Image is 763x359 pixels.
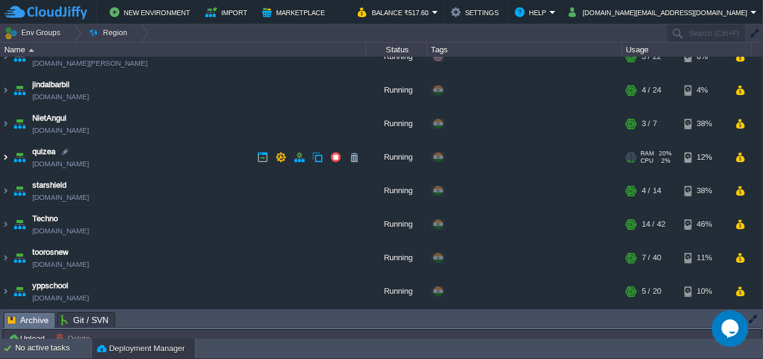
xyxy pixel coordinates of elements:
div: Running [366,40,427,73]
a: Techno [32,213,58,225]
img: CloudJiffy [4,5,87,20]
a: [DOMAIN_NAME] [32,191,89,204]
img: AMDAwAAAACH5BAEAAAAALAAAAAABAAEAAAICRAEAOw== [1,275,10,308]
img: AMDAwAAAACH5BAEAAAAALAAAAAABAAEAAAICRAEAOw== [29,49,34,52]
div: 7 / 40 [642,241,661,274]
button: Settings [451,5,502,20]
div: 14 / 42 [642,208,665,241]
img: AMDAwAAAACH5BAEAAAAALAAAAAABAAEAAAICRAEAOw== [1,208,10,241]
div: 4% [684,74,724,107]
div: Running [366,275,427,308]
img: AMDAwAAAACH5BAEAAAAALAAAAAABAAEAAAICRAEAOw== [11,40,28,73]
div: 6% [684,40,724,73]
div: Tags [428,43,622,57]
span: 20% [659,150,672,157]
div: Usage [623,43,751,57]
div: 5 / 20 [642,275,661,308]
img: AMDAwAAAACH5BAEAAAAALAAAAAABAAEAAAICRAEAOw== [11,107,28,140]
a: NietAngul [32,112,66,124]
span: RAM [641,150,654,157]
div: 3 / 7 [642,107,657,140]
img: AMDAwAAAACH5BAEAAAAALAAAAAABAAEAAAICRAEAOw== [1,241,10,274]
img: AMDAwAAAACH5BAEAAAAALAAAAAABAAEAAAICRAEAOw== [11,241,28,274]
div: Name [1,43,366,57]
div: 10% [684,275,724,308]
button: Balance ₹517.60 [358,5,432,20]
div: 12% [684,141,724,174]
div: Running [366,107,427,140]
img: AMDAwAAAACH5BAEAAAAALAAAAAABAAEAAAICRAEAOw== [1,141,10,174]
iframe: chat widget [712,310,751,347]
a: starshield [32,179,66,191]
button: Marketplace [262,5,328,20]
button: New Environment [110,5,194,20]
a: [DOMAIN_NAME] [32,292,89,304]
button: Deployment Manager [97,343,185,355]
div: Running [366,74,427,107]
div: Running [366,208,427,241]
a: [DOMAIN_NAME] [32,258,89,271]
div: 46% [684,208,724,241]
img: AMDAwAAAACH5BAEAAAAALAAAAAABAAEAAAICRAEAOw== [1,174,10,207]
div: Running [366,174,427,207]
div: 38% [684,107,724,140]
a: toorosnew [32,246,68,258]
a: [DOMAIN_NAME] [32,225,89,237]
button: [DOMAIN_NAME][EMAIL_ADDRESS][DOMAIN_NAME] [569,5,751,20]
span: Archive [8,313,49,328]
a: quizea [32,146,55,158]
button: Env Groups [4,24,65,41]
div: Running [366,241,427,274]
span: CPU [641,157,653,165]
img: AMDAwAAAACH5BAEAAAAALAAAAAABAAEAAAICRAEAOw== [11,74,28,107]
div: 11% [684,241,724,274]
button: Import [205,5,251,20]
a: jindalbarbil [32,79,69,91]
div: Running [366,141,427,174]
div: 38% [684,174,724,207]
img: AMDAwAAAACH5BAEAAAAALAAAAAABAAEAAAICRAEAOw== [11,141,28,174]
div: Status [367,43,427,57]
a: [DOMAIN_NAME][PERSON_NAME] [32,57,147,69]
button: Upload [8,333,48,344]
div: No active tasks [15,339,91,358]
span: Git / SVN [61,313,108,327]
div: 4 / 14 [642,174,661,207]
div: 4 / 24 [642,74,661,107]
img: AMDAwAAAACH5BAEAAAAALAAAAAABAAEAAAICRAEAOw== [1,107,10,140]
button: Help [515,5,550,20]
span: 2% [658,157,670,165]
div: 3 / 22 [642,40,661,73]
a: [DOMAIN_NAME] [32,158,89,170]
img: AMDAwAAAACH5BAEAAAAALAAAAAABAAEAAAICRAEAOw== [11,208,28,241]
img: AMDAwAAAACH5BAEAAAAALAAAAAABAAEAAAICRAEAOw== [1,74,10,107]
img: AMDAwAAAACH5BAEAAAAALAAAAAABAAEAAAICRAEAOw== [11,174,28,207]
a: [DOMAIN_NAME] [32,124,89,137]
img: AMDAwAAAACH5BAEAAAAALAAAAAABAAEAAAICRAEAOw== [11,275,28,308]
button: Region [88,24,132,41]
a: yppschool [32,280,68,292]
a: [DOMAIN_NAME] [32,91,89,103]
button: Delete [55,333,94,344]
img: AMDAwAAAACH5BAEAAAAALAAAAAABAAEAAAICRAEAOw== [1,40,10,73]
